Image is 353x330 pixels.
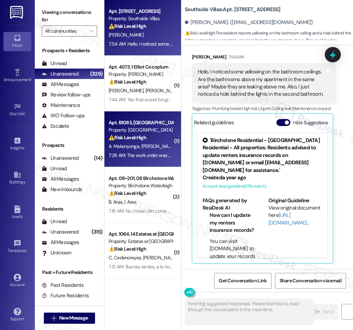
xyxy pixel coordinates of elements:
[185,30,215,36] strong: ⚠️ Risk Level: High
[109,238,173,245] div: Property: Estates at [GEOGRAPHIC_DATA]
[109,230,173,238] div: Apt. 1064, 14 Estates at [GEOGRAPHIC_DATA]
[109,134,146,141] strong: ⚠️ Risk Level: High
[42,7,97,25] label: Viewing conversations for
[90,227,104,237] div: (315)
[109,190,146,196] strong: ⚠️ Risk Level: High
[3,101,31,119] a: Site Visit •
[35,205,104,213] div: Residents
[3,237,31,256] a: Templates •
[124,199,136,205] span: I. Aras
[242,105,258,111] span: High risk ,
[203,174,322,181] div: Created a year ago
[198,68,325,98] div: Hello. I noticed some yellowing on the bathroom ceilings. Are the bathrooms above my apartment in...
[109,175,173,182] div: Apt. 09~201, 09 Birchstone Waterleigh
[92,153,104,164] div: (14)
[203,137,322,174] div: 'Birchstone Residential - [GEOGRAPHIC_DATA] Residential - All properties: Residents advised to up...
[42,123,69,130] div: Escalate
[42,165,67,172] div: Unread
[25,110,26,115] span: •
[109,32,143,38] span: [PERSON_NAME]
[310,304,338,320] button: Send
[143,254,178,261] span: [PERSON_NAME]
[42,186,82,193] div: New Inbounds
[42,112,85,119] div: WO Follow-ups
[3,272,31,290] a: Account
[185,6,281,13] b: Southside Villas: Apt. [STREET_ADDRESS]
[42,228,79,236] div: Unanswered
[258,105,272,111] span: Urgent ,
[214,273,271,289] button: Get Conversation Link
[35,269,104,276] div: Past + Future Residents
[109,246,146,252] strong: ⚠️ Risk Level: High
[109,182,173,189] div: Property: Birchstone Waterleigh
[3,306,31,324] a: Support
[3,135,31,154] a: Insights •
[280,277,342,284] span: Share Conversation via email
[146,87,182,94] span: [PERSON_NAME]
[35,142,104,149] div: Prospects
[192,53,336,63] div: [PERSON_NAME]
[293,119,328,126] label: Hide Suggestions
[3,203,31,222] a: Leads
[10,6,24,19] img: ResiDesk Logo
[44,313,95,324] button: New Message
[219,277,267,284] span: Get Conversation Link
[268,212,309,226] a: [URL][DOMAIN_NAME]…
[109,71,173,78] div: Property: [PERSON_NAME]
[109,199,124,205] span: B. Aras
[292,105,331,111] span: Maintenance request
[192,103,336,113] div: Tagged as:
[42,175,79,183] div: All Messages
[45,25,86,37] input: All communities
[42,239,79,246] div: All Messages
[109,143,141,149] span: A. Makonyonga
[51,315,56,321] i: 
[109,79,146,85] strong: ⚠️ Risk Level: High
[59,314,88,322] span: New Message
[42,282,84,289] div: Past Residents
[88,69,104,79] div: (329)
[24,144,25,149] span: •
[35,47,104,54] div: Prospects + Residents
[42,60,67,67] div: Unread
[3,32,31,51] a: Inbox
[203,197,247,211] b: FAQs generated by ResiDesk AI
[109,208,298,214] div: 7:18 AM: No I mean dirt come out from the taps . Taps filter need to be cleaned . Not bathroom
[3,169,31,188] a: Buildings
[109,23,146,29] strong: ⚠️ Risk Level: High
[315,309,320,315] i: 
[109,63,173,71] div: Apt. 4073, 1 Elliot Cocoplum
[89,28,93,34] i: 
[42,218,67,225] div: Unread
[109,126,173,134] div: Property: [GEOGRAPHIC_DATA]
[141,143,176,149] span: [PERSON_NAME]
[27,247,28,252] span: •
[109,87,146,94] span: [PERSON_NAME]
[275,273,346,289] button: Share Conversation via email
[268,204,322,227] div: View original document here
[42,102,80,109] div: Maintenance
[42,70,79,78] div: Unanswered
[185,30,353,52] span: : The resident reports yellowing on the bathroom ceiling and a hole behind the lights, suggesting...
[323,308,334,315] span: Send
[42,155,79,162] div: Unanswered
[42,292,89,299] div: Future Residents
[42,81,79,88] div: All Messages
[227,53,244,61] div: 7:54 AM
[109,254,143,261] span: C. Cedenoreyes
[109,152,267,158] div: 7:28 AM: The work order was never completed. No one entered our apartment
[42,249,71,257] div: Unknown
[109,8,173,15] div: Apt. [STREET_ADDRESS]
[185,19,313,26] div: [PERSON_NAME]. ([EMAIL_ADDRESS][DOMAIN_NAME])
[272,105,292,111] span: Ceiling leak ,
[185,299,313,325] textarea: Fetching suggested responses. Please feel free to read through the conversation in the meantime.
[268,197,309,204] b: Original Guideline
[42,91,91,99] div: Review follow-ups
[31,76,32,81] span: •
[210,238,257,290] li: You can visit [DOMAIN_NAME] to update your records or email [EMAIL_ADDRESS][DOMAIN_NAME] for assi...
[109,119,173,126] div: Apt. B1083, [GEOGRAPHIC_DATA]
[109,15,173,22] div: Property: Southside Villas
[212,105,242,111] span: Plumbing/water ,
[203,183,322,190] div: Account level guideline ( 67 % match)
[194,119,234,129] div: Related guidelines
